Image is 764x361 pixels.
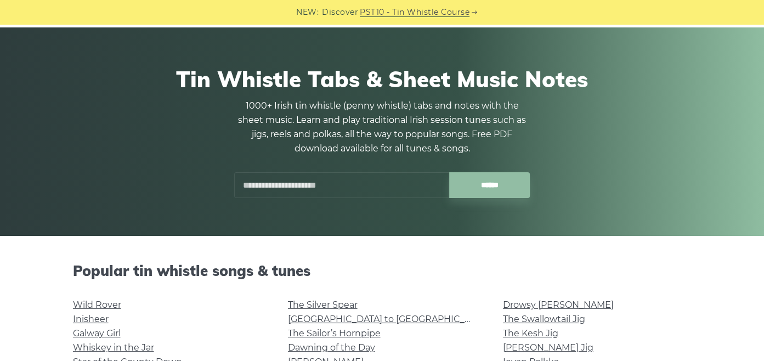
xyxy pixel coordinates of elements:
a: PST10 - Tin Whistle Course [360,6,469,19]
a: [PERSON_NAME] Jig [503,342,593,353]
a: Inisheer [73,314,109,324]
h1: Tin Whistle Tabs & Sheet Music Notes [73,66,692,92]
a: Galway Girl [73,328,121,339]
a: The Kesh Jig [503,328,558,339]
a: Drowsy [PERSON_NAME] [503,300,614,310]
span: Discover [322,6,358,19]
p: 1000+ Irish tin whistle (penny whistle) tabs and notes with the sheet music. Learn and play tradi... [234,99,530,156]
a: Dawning of the Day [288,342,375,353]
a: The Silver Spear [288,300,358,310]
a: Whiskey in the Jar [73,342,154,353]
a: Wild Rover [73,300,121,310]
a: [GEOGRAPHIC_DATA] to [GEOGRAPHIC_DATA] [288,314,490,324]
h2: Popular tin whistle songs & tunes [73,262,692,279]
span: NEW: [296,6,319,19]
a: The Swallowtail Jig [503,314,585,324]
a: The Sailor’s Hornpipe [288,328,381,339]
